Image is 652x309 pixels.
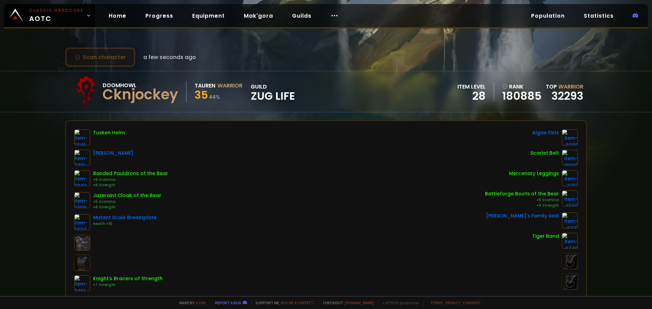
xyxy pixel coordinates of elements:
div: Warrior [217,81,242,90]
div: Tauren [195,81,215,90]
div: +6 Stamina [93,177,168,182]
div: Jazeraint Cloak of the Bear [93,192,161,199]
div: Mutant Scale Breastplate [93,214,157,221]
div: Knight's Bracers of Strength [93,275,163,282]
a: Buy me a coffee [281,300,314,305]
img: item-6590 [562,190,578,207]
a: Equipment [187,9,230,23]
span: AOTC [29,7,84,24]
div: Algae Fists [532,129,559,136]
img: item-7731 [74,150,90,166]
span: 35 [195,87,208,102]
div: 28 [457,91,486,101]
span: Made by [175,300,206,305]
img: item-6749 [562,233,578,249]
div: +5 Stamina [485,197,559,203]
a: Consent [463,300,481,305]
div: +5 Strength [485,203,559,208]
button: Scan character [65,47,135,67]
div: Battleforge Boots of the Bear [485,190,559,197]
img: item-9842 [74,170,90,186]
img: item-6686 [74,129,90,146]
a: Statistics [578,9,619,23]
div: Doomhowl [103,81,178,90]
img: item-6321 [562,212,578,229]
div: Health +15 [93,221,157,227]
a: 180885 [502,91,542,101]
div: Top [546,82,583,91]
div: +6 Strength [93,205,161,210]
span: Warrior [558,83,583,91]
span: Support me, [251,300,314,305]
a: Guilds [287,9,317,23]
div: item level [457,82,486,91]
a: Terms [430,300,443,305]
a: 32293 [551,88,583,103]
span: v. d752d5 - production [378,300,419,305]
small: 44 % [209,94,220,100]
div: Tusken Helm [93,129,125,136]
span: Checkout [319,300,374,305]
a: Population [526,9,570,23]
a: Privacy [446,300,460,305]
div: guild [251,82,295,101]
div: +6 Strength [93,182,168,188]
img: item-6906 [562,129,578,146]
div: +7 Strength [93,282,163,288]
span: a few seconds ago [143,53,196,61]
span: Zug Life [251,91,295,101]
div: Mercenary Leggings [509,170,559,177]
a: a fan [196,300,206,305]
div: Scarlet Belt [530,150,559,157]
img: item-10329 [562,150,578,166]
div: Tiger Band [532,233,559,240]
a: Mak'gora [238,9,278,23]
img: item-7461 [74,275,90,291]
a: Classic HardcoreAOTC [4,4,95,27]
img: item-9898 [74,192,90,208]
a: Home [103,9,132,23]
a: [DOMAIN_NAME] [345,300,374,305]
div: rank [502,82,542,91]
img: item-3751 [562,170,578,186]
div: [PERSON_NAME]'s Family Seal [486,212,559,219]
a: Report a bug [215,300,241,305]
div: +5 Stamina [93,199,161,205]
div: Cknjockey [103,90,178,100]
a: Progress [140,9,179,23]
div: [PERSON_NAME] [93,150,133,157]
div: Banded Pauldrons of the Bear [93,170,168,177]
img: item-6627 [74,214,90,230]
small: Classic Hardcore [29,7,84,14]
